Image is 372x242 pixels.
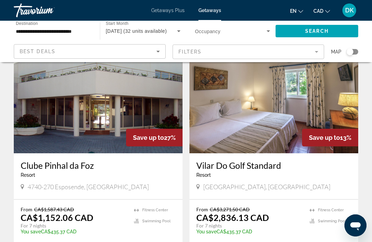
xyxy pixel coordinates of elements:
span: Start Month [106,21,128,26]
a: Getaways [198,8,221,13]
span: en [290,8,297,14]
button: Change language [290,6,303,16]
span: Occupancy [195,29,220,34]
span: Map [331,47,341,57]
button: User Menu [340,3,358,18]
a: Clube Pinhal da Foz [21,160,176,171]
a: Getaways Plus [151,8,185,13]
span: 4740-270 Esposende, [GEOGRAPHIC_DATA] [28,183,149,191]
span: Swimming Pool [142,219,170,223]
a: Vilar Do Golf Standard [196,160,351,171]
span: [DATE] (32 units available) [106,28,167,34]
p: CA$435.37 CAD [196,229,303,234]
span: DK [345,7,354,14]
span: Resort [21,172,35,178]
img: 2824E01X.jpg [14,43,183,153]
span: CAD [313,8,323,14]
p: For 7 nights [196,223,303,229]
mat-select: Sort by [20,47,160,56]
p: CA$2,836.13 CAD [196,212,269,223]
span: CA$1,587.43 CAD [34,206,74,212]
span: Best Deals [20,49,55,54]
p: CA$435.37 CAD [21,229,127,234]
a: Travorium [14,1,83,19]
span: Swimming Pool [318,219,346,223]
span: Fitness Center [318,208,344,212]
div: 27% [126,129,183,146]
p: CA$1,152.06 CAD [21,212,93,223]
span: Search [305,28,329,34]
span: You save [21,229,41,234]
iframe: Button to launch messaging window [344,214,366,236]
div: 13% [302,129,358,146]
p: For 7 nights [21,223,127,229]
span: Fitness Center [142,208,168,212]
img: 8789I01X.jpg [189,43,358,153]
span: Save up to [133,134,164,141]
span: Save up to [309,134,340,141]
span: Resort [196,172,211,178]
button: Change currency [313,6,330,16]
span: [GEOGRAPHIC_DATA], [GEOGRAPHIC_DATA] [203,183,330,191]
button: Search [276,25,358,37]
span: Destination [16,21,38,26]
span: From [21,206,32,212]
button: Filter [173,44,324,59]
span: CA$3,271.50 CAD [210,206,250,212]
span: From [196,206,208,212]
span: You save [196,229,217,234]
